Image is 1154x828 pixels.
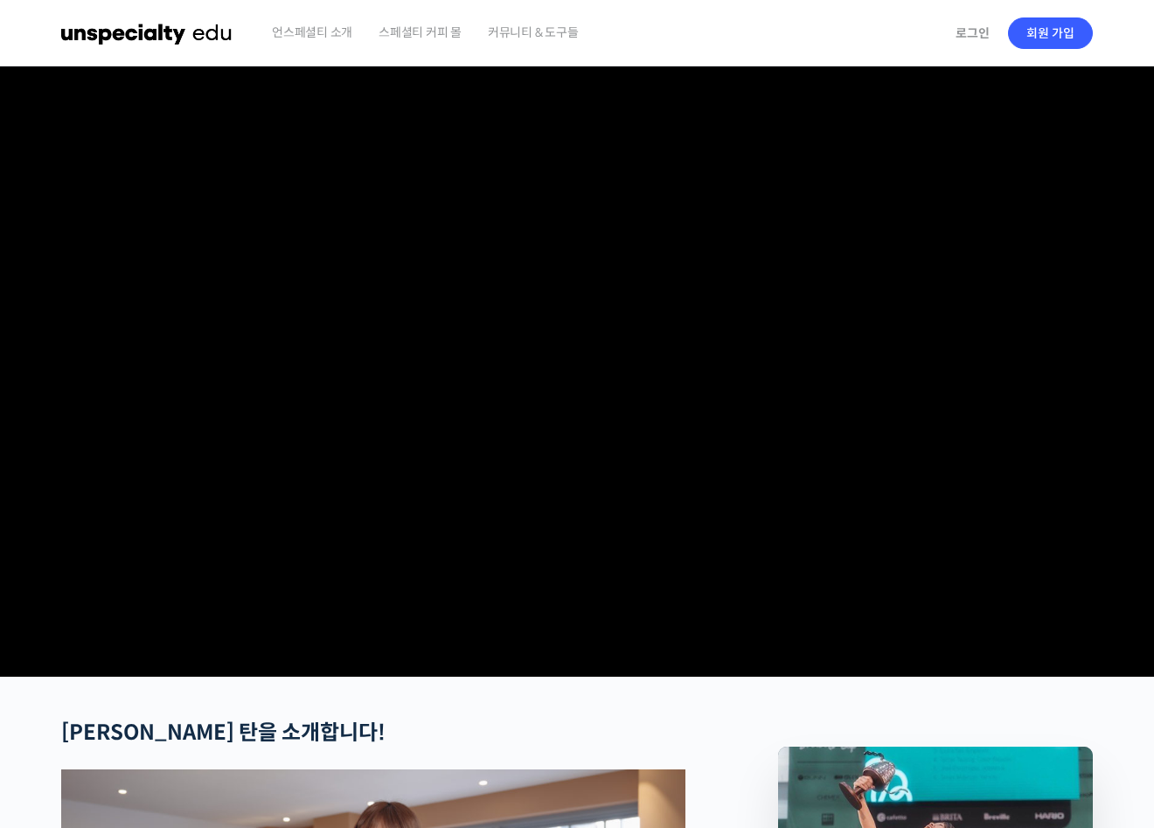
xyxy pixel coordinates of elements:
[61,720,386,746] strong: [PERSON_NAME] 탄을 소개합니다!
[1008,17,1093,49] a: 회원 가입
[945,13,1000,53] a: 로그인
